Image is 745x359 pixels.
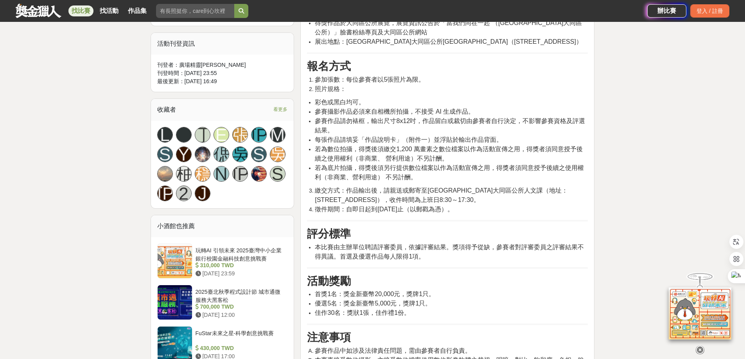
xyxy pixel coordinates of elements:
[232,146,248,162] a: 吳
[251,146,267,162] a: S
[315,291,435,297] span: 首獎1名：獎金新臺幣20,000元，獎牌1只。
[196,288,285,303] div: 2025臺北秋季程式設計節 城市通微服務大黑客松
[315,300,431,307] span: 優選5名：獎金新臺幣5,000元，獎牌1只。
[157,127,173,143] a: L
[251,166,266,181] img: Avatar
[157,61,288,69] div: 刊登者： 廣場精靈[PERSON_NAME]
[196,261,285,270] div: 310,000 TWD
[176,166,192,182] a: 柚
[196,344,285,352] div: 430,000 TWD
[158,166,172,181] img: Avatar
[151,33,294,55] div: 活動刊登資訊
[176,186,192,201] a: 2
[196,311,285,319] div: [DATE] 12:00
[195,127,210,143] a: 丁
[315,187,568,203] span: 繳交方式：作品輸出後，請親送或郵寄至[GEOGRAPHIC_DATA]大同區公所人文課（地址：[STREET_ADDRESS]），收件時間為上班日8:30～17:30。
[214,127,229,143] a: E
[270,166,285,182] a: S
[315,99,365,105] span: 彩色或黑白均可。
[315,76,425,83] span: 參加張數：每位參賽者以5張照片為限。
[315,146,582,162] span: 若為數位拍攝，得獎後須繳交1,200 萬畫素之數位檔案以作為活動宣傳之用，得獎者須同意授予後續之使用權利（非商業、 營利用途）不另計酬。
[251,166,267,182] a: Avatar
[232,127,248,143] a: 張
[157,69,288,77] div: 刊登時間： [DATE] 23:55
[307,275,351,287] strong: 活動獎勵
[315,206,453,213] span: 徵件期間：自即日起到[DATE]止（以郵戳為憑）。
[315,108,474,115] span: 參賽攝影作品必須來自相機所拍攝，不接受 AI 生成作品。
[273,105,287,114] span: 看更多
[176,146,192,162] a: Y
[157,186,173,201] a: [PERSON_NAME]
[315,309,410,316] span: 佳作30名：獎狀1張，佳作禮1份。
[68,5,93,16] a: 找比賽
[97,5,122,16] a: 找活動
[315,38,582,45] span: 展出地點：[GEOGRAPHIC_DATA]大同區公所[GEOGRAPHIC_DATA]（[STREET_ADDRESS]）
[315,347,471,354] span: 參賽作品中如涉及法律責任問題，需由參賽者自行負責。
[196,246,285,261] div: 玩轉AI 引領未來 2025臺灣中小企業銀行校園金融科技創意挑戰賽
[214,166,229,182] a: N
[157,166,173,182] a: Avatar
[251,127,267,143] a: [PERSON_NAME]
[315,244,584,260] span: 本比賽由主辦單位聘請評審委員，依據評審結果。獎項得予從缺，參賽者對評審委員之評審結果不得異議。首選及優選作品每人限得1項。
[270,127,285,143] a: M
[307,60,351,72] strong: 報名方式
[307,228,351,240] strong: 評分標準
[157,106,176,113] span: 收藏者
[196,303,285,311] div: 700,000 TWD
[151,215,294,237] div: 小酒館也推薦
[315,164,584,180] span: 若為底片拍攝，得獎後須另行提供數位檔案以作為活動宣傳之用，得獎者須同意授予後續之使用權利（非商業、營利用途） 不另計酬。
[157,285,288,320] a: 2025臺北秋季程式設計節 城市通微服務大黑客松 700,000 TWD [DATE] 12:00
[214,146,229,162] a: 偲
[157,146,173,162] a: S
[196,270,285,278] div: [DATE] 23:59
[195,166,210,182] a: 穩
[196,329,285,344] div: FuStar未來之星-科學創意挑戰賽
[195,147,210,162] img: Avatar
[669,288,731,339] img: d2146d9a-e6f6-4337-9592-8cefde37ba6b.png
[270,146,285,162] a: 吳
[156,4,234,18] input: 有長照挺你，care到心坎裡！青春出手，拍出照顧 影音徵件活動
[690,4,729,18] div: 登入 / 註冊
[307,331,351,343] strong: 注意事項
[195,186,210,201] a: J
[157,77,288,86] div: 最後更新： [DATE] 16:49
[315,86,346,92] span: 照片規格：
[315,118,585,134] span: 參賽作品請勿裱框，輸出尺寸8x12吋，作品留白或裁切由參賽者自行決定，不影響參賽資格及評選結果。
[157,243,288,279] a: 玩轉AI 引領未來 2025臺灣中小企業銀行校園金融科技創意挑戰賽 310,000 TWD [DATE] 23:59
[125,5,150,16] a: 作品集
[232,166,248,182] a: [PERSON_NAME]
[315,136,503,143] span: 每張作品請填妥「作品說明卡」（附件一）並浮貼於輸出作品背面。
[647,4,686,18] a: 辦比賽
[176,127,192,143] a: _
